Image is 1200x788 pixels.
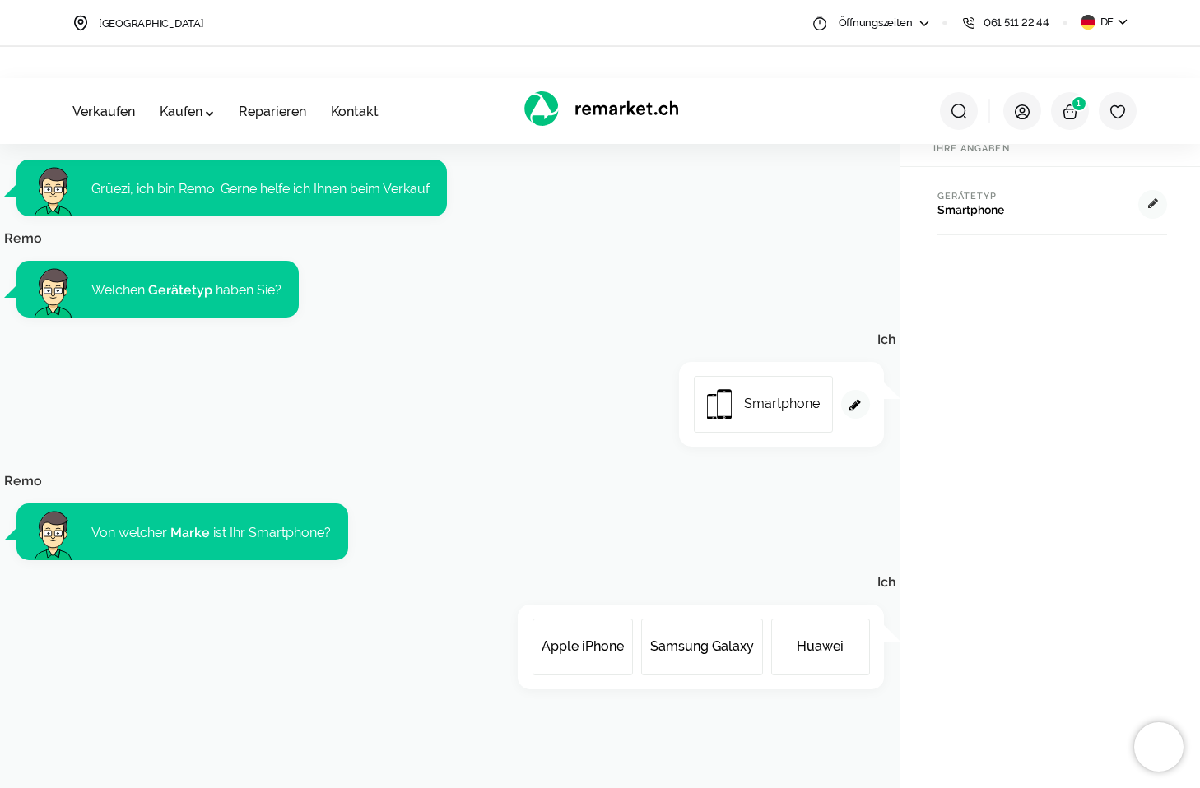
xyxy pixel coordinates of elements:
[4,229,299,261] p: Remo
[1109,102,1126,119] a: heart-icon
[72,15,89,31] img: Standort
[1081,15,1095,30] img: de.svg
[937,202,1168,218] li: Smartphone
[533,619,633,675] button: Apple iPhone
[505,572,896,605] p: Ich
[239,104,306,119] a: Reparieren
[91,525,331,540] span: Von welcher ist Ihr ?
[91,181,430,197] span: Grüezi, ich bin Remo. Gerne helfe ich Ihnen beim Verkauf
[707,389,732,419] img: iPhone_7_black.svg
[1134,722,1184,772] iframe: Brevo live chat
[694,376,833,433] button: Smartphone
[249,525,324,540] span: Smartphone
[1062,102,1078,119] a: cart-icon1
[812,15,828,31] img: Öffnungszeiten
[960,15,977,31] img: Telefon
[984,16,1049,31] span: 061 511 22 44
[667,330,896,362] p: Ich
[170,525,210,540] span: Marke
[99,17,204,30] span: [GEOGRAPHIC_DATA]
[160,104,214,119] a: Kaufen
[4,471,348,503] p: Remo
[1071,95,1087,112] span: 1
[91,282,281,298] span: Welchen haben Sie?
[771,619,870,675] button: Huawei
[641,619,763,675] button: Samsung Galaxy
[1100,15,1114,30] span: DE
[937,192,1168,202] h6: Gerätetyp
[72,104,135,119] a: Verkaufen
[1014,104,1030,120] img: user-icon
[744,395,820,414] span: Smartphone
[1109,104,1126,120] img: heart-icon
[331,104,379,119] a: Kontakt
[1062,104,1078,120] img: cart-icon
[839,16,913,31] span: Öffnungszeiten
[148,282,212,298] span: Gerätetyp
